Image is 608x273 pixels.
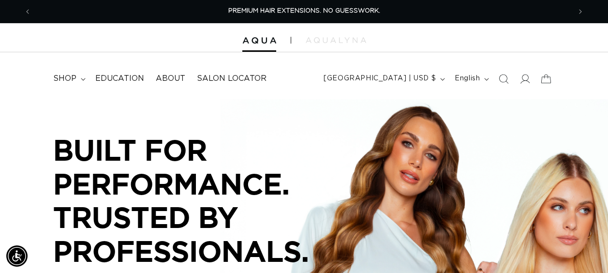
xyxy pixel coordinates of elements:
div: Accessibility Menu [6,245,28,267]
summary: Search [493,68,514,90]
span: Salon Locator [197,74,267,84]
span: English [455,74,480,84]
button: [GEOGRAPHIC_DATA] | USD $ [318,70,449,88]
span: Education [95,74,144,84]
a: About [150,68,191,90]
span: shop [53,74,76,84]
a: Salon Locator [191,68,272,90]
summary: shop [47,68,89,90]
button: Previous announcement [17,2,38,21]
img: aqualyna.com [306,37,366,43]
span: About [156,74,185,84]
a: Education [89,68,150,90]
button: Next announcement [570,2,591,21]
span: PREMIUM HAIR EXTENSIONS. NO GUESSWORK. [228,8,380,14]
span: [GEOGRAPHIC_DATA] | USD $ [324,74,436,84]
button: English [449,70,493,88]
p: BUILT FOR PERFORMANCE. TRUSTED BY PROFESSIONALS. [53,133,343,268]
img: Aqua Hair Extensions [242,37,276,44]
